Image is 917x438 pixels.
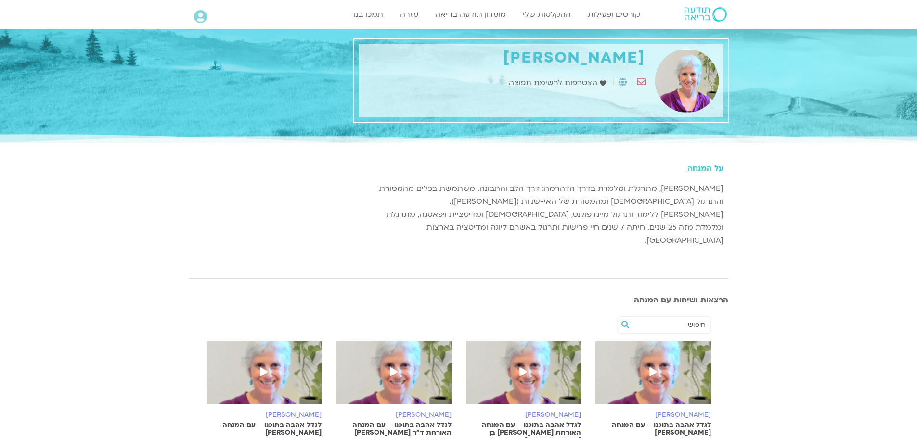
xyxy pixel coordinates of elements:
[207,411,322,419] h6: [PERSON_NAME]
[595,421,711,437] p: לגדל אהבה בתוכנו – עם המנחה [PERSON_NAME]
[189,296,728,304] h3: הרצאות ושיחות עם המנחה
[207,421,322,437] p: לגדל אהבה בתוכנו – עם המנחה [PERSON_NAME]
[466,341,581,413] img: %D7%A1%D7%A0%D7%93%D7%99%D7%94-%D7%91%D7%A8-%D7%A7%D7%9E%D7%94.png
[595,341,711,437] a: [PERSON_NAME] לגדל אהבה בתוכנו – עם המנחה [PERSON_NAME]
[685,7,727,22] img: תודעה בריאה
[359,182,723,247] p: [PERSON_NAME], מתרגלת ומלמדת בדרך הדהרמה: דרך הלב והתבונה. משתמשת בכלים מהמסורת והתרגול [DEMOGRAP...
[595,341,711,413] img: %D7%A1%D7%A0%D7%93%D7%99%D7%94-%D7%91%D7%A8-%D7%A7%D7%9E%D7%94.png
[583,5,645,24] a: קורסים ופעילות
[466,411,581,419] h6: [PERSON_NAME]
[336,411,452,419] h6: [PERSON_NAME]
[207,341,322,437] a: [PERSON_NAME] לגדל אהבה בתוכנו – עם המנחה [PERSON_NAME]
[359,164,723,173] h5: על המנחה
[509,76,608,89] a: הצטרפות לרשימת תפוצה
[363,49,646,67] h1: [PERSON_NAME]
[395,5,423,24] a: עזרה
[349,5,388,24] a: תמכו בנו
[633,317,706,333] input: חיפוש
[207,341,322,413] img: %D7%A1%D7%A0%D7%93%D7%99%D7%94-%D7%91%D7%A8-%D7%A7%D7%9E%D7%94.png
[336,341,452,437] a: [PERSON_NAME] לגדל אהבה בתוכנו – עם המנחה האורחת ד"ר [PERSON_NAME]
[336,421,452,437] p: לגדל אהבה בתוכנו – עם המנחה האורחת ד"ר [PERSON_NAME]
[430,5,511,24] a: מועדון תודעה בריאה
[509,76,600,89] span: הצטרפות לרשימת תפוצה
[595,411,711,419] h6: [PERSON_NAME]
[336,341,452,413] img: %D7%A1%D7%A0%D7%93%D7%99%D7%94-%D7%91%D7%A8-%D7%A7%D7%9E%D7%94.png
[518,5,576,24] a: ההקלטות שלי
